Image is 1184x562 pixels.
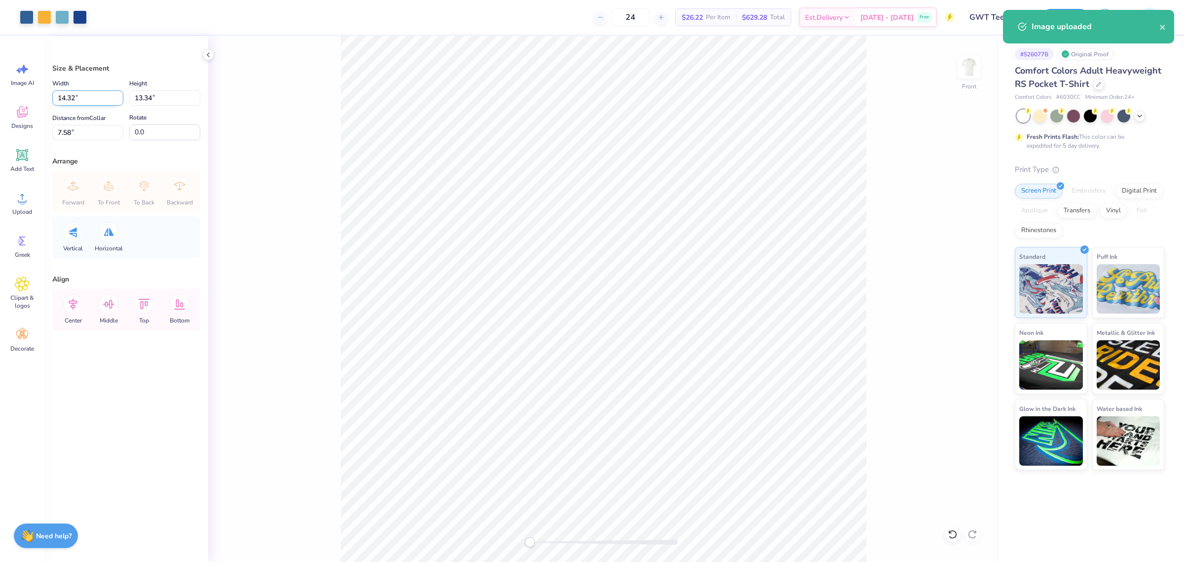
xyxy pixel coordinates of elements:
[36,531,72,541] strong: Need help?
[682,12,703,23] span: $26.22
[1097,327,1155,338] span: Metallic & Glitter Ink
[52,78,69,89] label: Width
[1057,203,1097,218] div: Transfers
[1097,403,1142,414] span: Water based Ink
[1027,133,1079,141] strong: Fresh Prints Flash:
[1056,93,1080,102] span: # 6030CC
[11,122,33,130] span: Designs
[1015,164,1164,175] div: Print Type
[1015,48,1054,60] div: # 526077B
[63,244,83,252] span: Vertical
[10,345,34,353] span: Decorate
[1100,203,1127,218] div: Vinyl
[15,251,30,259] span: Greek
[1115,184,1163,199] div: Digital Print
[52,274,200,284] div: Align
[1066,184,1112,199] div: Embroidery
[1019,340,1083,390] img: Neon Ink
[1097,251,1117,262] span: Puff Ink
[611,8,650,26] input: – –
[1097,264,1160,314] img: Puff Ink
[1019,416,1083,466] img: Glow in the Dark Ink
[1015,65,1161,90] span: Comfort Colors Adult Heavyweight RS Pocket T-Shirt
[139,317,149,324] span: Top
[959,57,979,77] img: Front
[860,12,914,23] span: [DATE] - [DATE]
[706,12,730,23] span: Per Item
[1015,223,1063,238] div: Rhinestones
[1015,184,1063,199] div: Screen Print
[10,165,34,173] span: Add Text
[920,14,929,21] span: Free
[100,317,118,324] span: Middle
[52,63,200,74] div: Size & Placement
[1015,203,1054,218] div: Applique
[1032,21,1159,33] div: Image uploaded
[742,12,767,23] span: $629.28
[170,317,189,324] span: Bottom
[1015,93,1051,102] span: Comfort Colors
[52,112,106,124] label: Distance from Collar
[962,82,976,91] div: Front
[1140,7,1160,27] img: John Paul Torres
[129,112,147,123] label: Rotate
[525,537,535,547] div: Accessibility label
[1059,48,1114,60] div: Original Proof
[129,78,147,89] label: Height
[12,208,32,216] span: Upload
[52,156,200,166] div: Arrange
[1159,21,1166,33] button: close
[11,79,34,87] span: Image AI
[1085,93,1135,102] span: Minimum Order: 24 +
[6,294,38,310] span: Clipart & logos
[1126,7,1164,27] a: JP
[1019,403,1075,414] span: Glow in the Dark Ink
[1019,264,1083,314] img: Standard
[1097,416,1160,466] img: Water based Ink
[95,244,123,252] span: Horizontal
[65,317,82,324] span: Center
[1097,340,1160,390] img: Metallic & Glitter Ink
[1027,132,1148,150] div: This color can be expedited for 5 day delivery.
[770,12,785,23] span: Total
[962,7,1035,27] input: Untitled Design
[1019,251,1045,262] span: Standard
[805,12,843,23] span: Est. Delivery
[1130,203,1153,218] div: Foil
[1019,327,1043,338] span: Neon Ink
